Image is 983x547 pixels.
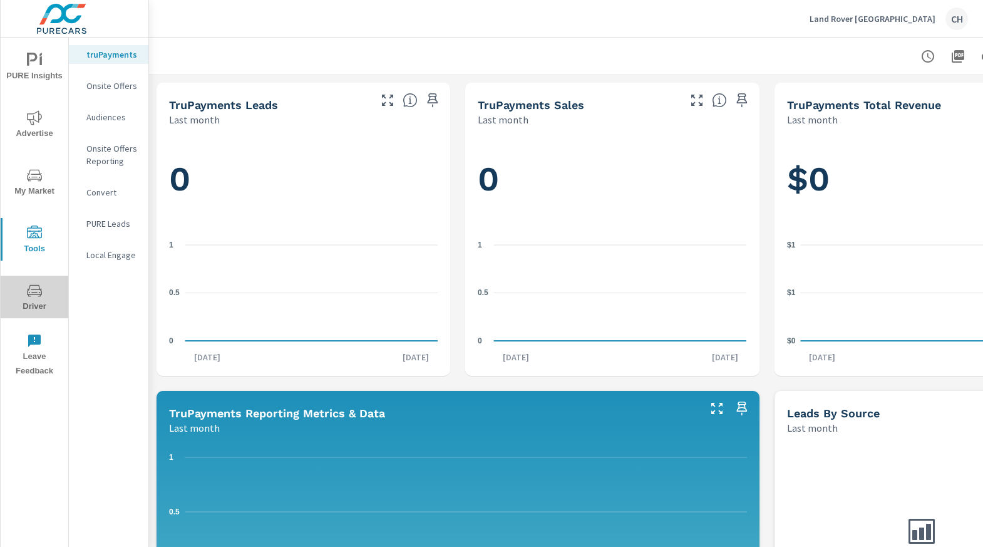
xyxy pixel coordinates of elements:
p: PURE Leads [86,217,138,230]
div: Convert [69,183,148,202]
h5: truPayments Reporting Metrics & Data [169,407,385,420]
span: Number of sales matched to a truPayments lead. [Source: This data is sourced from the dealer's DM... [712,93,727,108]
p: [DATE] [185,351,229,363]
p: Convert [86,186,138,199]
h1: 0 [478,158,746,201]
h5: truPayments Leads [169,98,278,112]
span: PURE Insights [4,53,64,83]
p: Last month [169,420,220,435]
p: Onsite Offers [86,80,138,92]
h5: truPayments Sales [478,98,584,112]
p: Onsite Offers Reporting [86,142,138,167]
span: Leave Feedback [4,333,64,378]
span: Advertise [4,110,64,141]
span: My Market [4,168,64,199]
button: Make Fullscreen [378,90,398,110]
button: Make Fullscreen [707,399,727,419]
button: Make Fullscreen [687,90,707,110]
p: Last month [169,112,220,127]
span: Save this to your personalized report [423,90,443,110]
span: Save this to your personalized report [732,90,752,110]
h1: 0 [169,158,438,201]
p: truPayments [86,48,138,61]
text: $1 [787,288,796,297]
div: Onsite Offers [69,76,148,95]
p: Audiences [86,111,138,123]
div: PURE Leads [69,214,148,233]
text: 0.5 [478,288,488,297]
div: Local Engage [69,246,148,264]
p: [DATE] [703,351,747,363]
span: Driver [4,283,64,314]
text: 1 [478,241,482,249]
text: 1 [169,453,173,462]
text: 0.5 [169,288,180,297]
text: 0 [169,336,173,345]
div: Onsite Offers Reporting [69,139,148,170]
div: nav menu [1,38,68,383]
p: Land Rover [GEOGRAPHIC_DATA] [810,13,935,24]
text: $0 [787,336,796,345]
p: Last month [787,112,838,127]
text: $1 [787,241,796,249]
text: 0.5 [169,508,180,516]
p: Local Engage [86,249,138,261]
p: Last month [478,112,528,127]
span: The number of truPayments leads. [403,93,418,108]
button: "Export Report to PDF" [945,44,970,69]
div: truPayments [69,45,148,64]
div: Audiences [69,108,148,127]
p: [DATE] [800,351,844,363]
span: Save this to your personalized report [732,399,752,419]
h5: truPayments Total Revenue [787,98,941,112]
p: [DATE] [494,351,538,363]
p: [DATE] [394,351,438,363]
p: Last month [787,420,838,435]
div: CH [945,8,968,30]
text: 1 [169,241,173,249]
h5: Leads By Source [787,407,880,420]
span: Tools [4,226,64,256]
text: 0 [478,336,482,345]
